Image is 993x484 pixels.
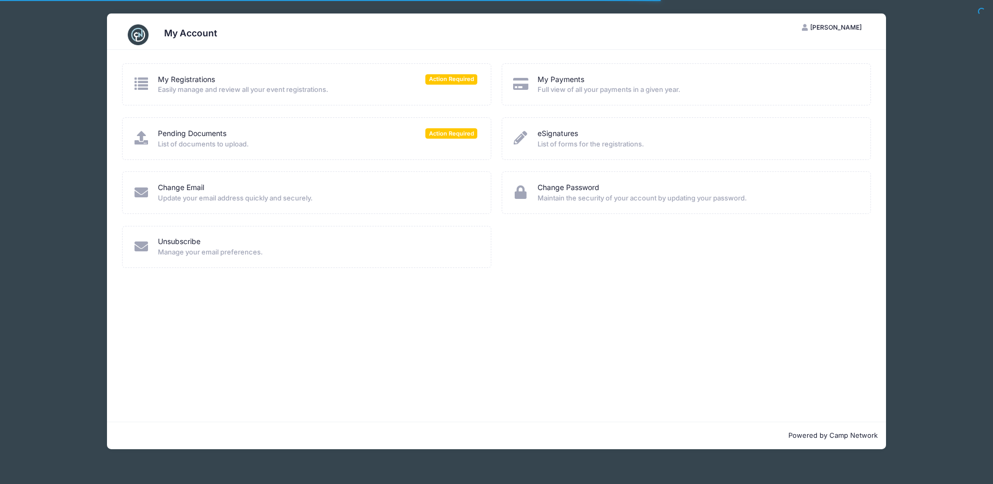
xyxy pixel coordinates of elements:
span: Action Required [425,74,477,84]
span: Full view of all your payments in a given year. [538,85,857,95]
button: [PERSON_NAME] [793,19,871,36]
span: [PERSON_NAME] [810,23,862,31]
span: Easily manage and review all your event registrations. [158,85,477,95]
a: My Registrations [158,74,215,85]
span: Manage your email preferences. [158,247,477,258]
img: CampNetwork [128,24,149,45]
p: Powered by Camp Network [115,431,878,441]
span: Maintain the security of your account by updating your password. [538,193,857,204]
a: Pending Documents [158,128,226,139]
a: eSignatures [538,128,578,139]
a: Change Email [158,182,204,193]
a: Unsubscribe [158,236,200,247]
a: Change Password [538,182,599,193]
span: List of documents to upload. [158,139,477,150]
h3: My Account [164,28,217,38]
span: List of forms for the registrations. [538,139,857,150]
span: Update your email address quickly and securely. [158,193,477,204]
a: My Payments [538,74,584,85]
span: Action Required [425,128,477,138]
